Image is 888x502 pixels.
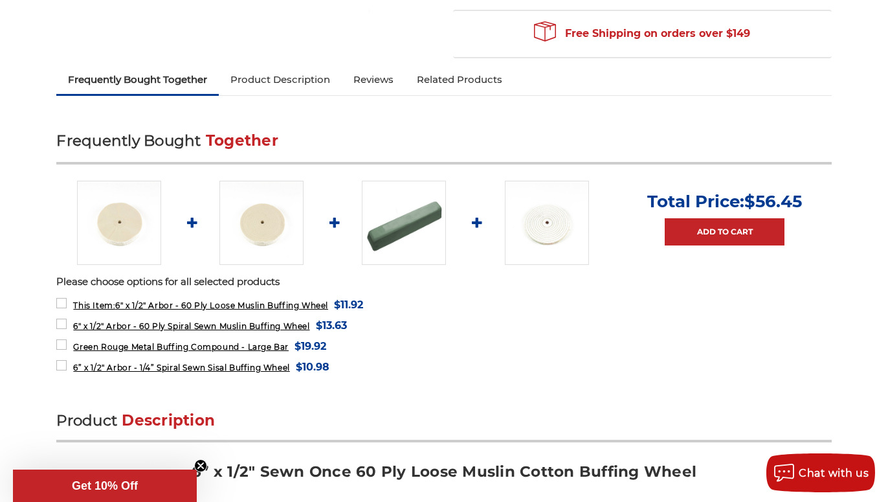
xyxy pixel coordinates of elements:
span: Product [56,411,117,429]
a: Related Products [405,65,514,94]
button: Chat with us [766,453,875,492]
span: Get 10% Off [72,479,138,492]
strong: This Item: [73,301,115,310]
span: $10.98 [296,358,329,376]
p: Total Price: [647,191,802,212]
div: Get 10% OffClose teaser [13,470,197,502]
span: Together [206,131,278,150]
button: Close teaser [194,459,207,472]
p: Please choose options for all selected products [56,275,831,290]
a: Frequently Bought Together [56,65,219,94]
span: 6" x 1/2" Arbor - 60 Ply Spiral Sewn Muslin Buffing Wheel [73,321,309,331]
span: Free Shipping on orders over $149 [534,21,750,47]
span: $19.92 [294,337,326,355]
span: 6" x 1/2" Arbor - 60 Ply Loose Muslin Buffing Wheel [73,301,328,310]
span: $11.92 [334,296,363,314]
img: 6 inch thick 60 ply loose cotton buffing wheel [77,181,161,265]
a: Add to Cart [665,218,784,245]
span: $56.45 [744,191,802,212]
span: Chat with us [799,467,869,479]
span: $13.63 [316,317,347,334]
a: Product Description [219,65,342,94]
span: Green Rouge Metal Buffing Compound - Large Bar [73,342,289,352]
h2: 6” x 1/2" Sewn Once 60 Ply Loose Muslin Cotton Buffing Wheel [56,462,831,491]
span: 6” x 1/2" Arbor - 1/4” Spiral Sewn Sisal Buffing Wheel [73,363,289,372]
span: Description [122,411,215,429]
a: Reviews [342,65,405,94]
span: Frequently Bought [56,131,201,150]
